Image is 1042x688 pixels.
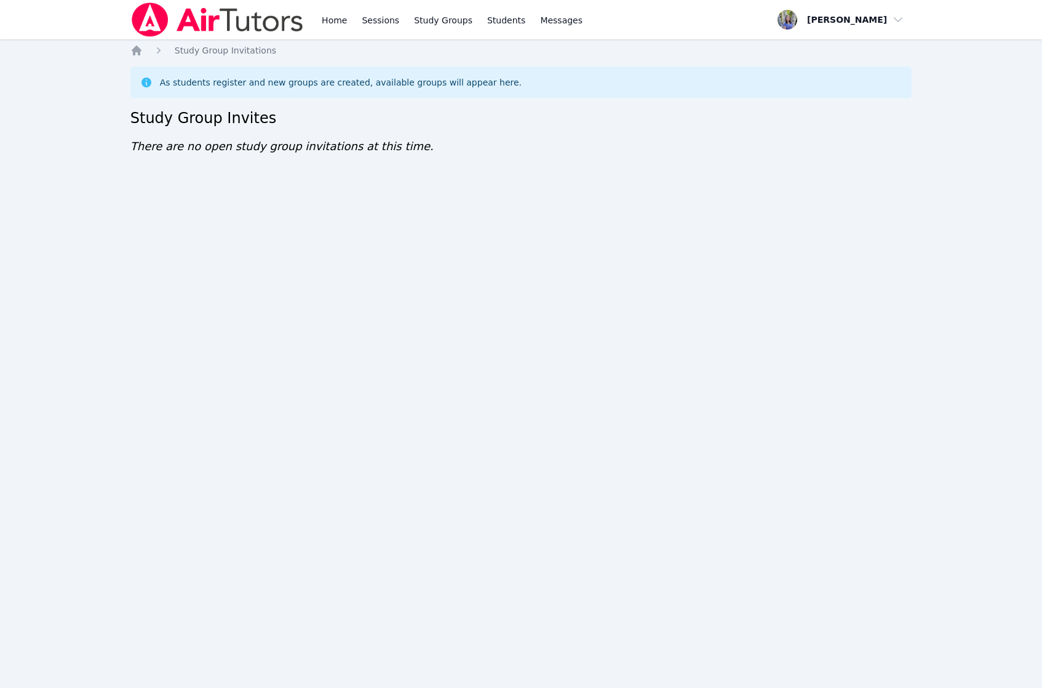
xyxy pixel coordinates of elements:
span: Messages [540,14,583,26]
div: As students register and new groups are created, available groups will appear here. [160,76,522,89]
span: Study Group Invitations [175,46,276,55]
img: Air Tutors [130,2,304,37]
span: There are no open study group invitations at this time. [130,140,434,153]
nav: Breadcrumb [130,44,912,57]
a: Study Group Invitations [175,44,276,57]
h2: Study Group Invites [130,108,912,128]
